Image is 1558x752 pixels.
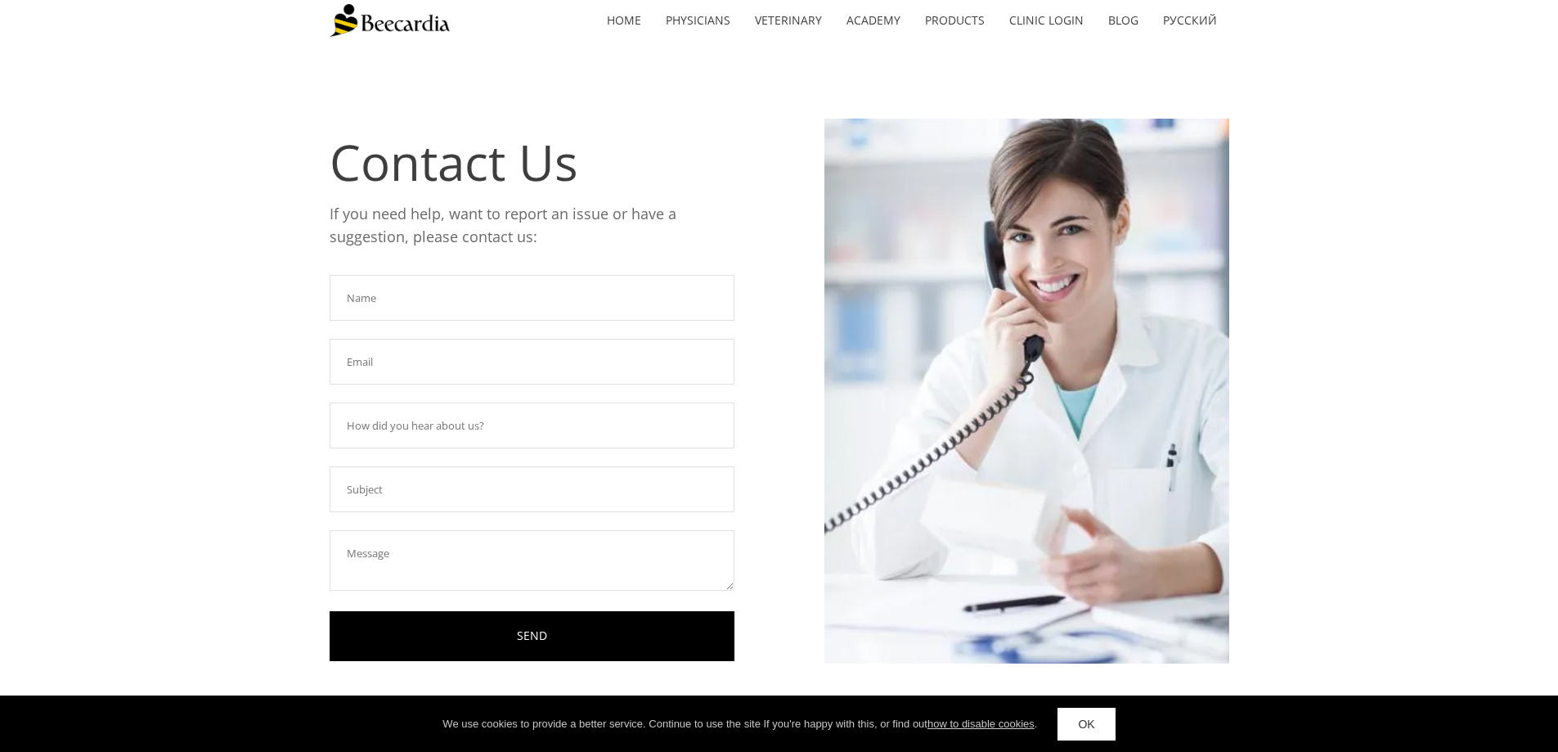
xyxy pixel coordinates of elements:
a: Clinic Login [997,2,1096,39]
span: Contact Us [330,128,578,196]
span: If you need help, want to report an issue or have a suggestion, please contact us: [330,204,676,247]
img: Beecardia [330,4,450,37]
a: OK [1057,708,1115,741]
a: Blog [1096,2,1151,39]
a: Veterinary [743,2,834,39]
input: How did you hear about us? [330,403,734,448]
a: home [595,2,653,39]
input: Email [330,339,734,385]
input: Subject [330,466,734,512]
a: SEND [330,611,734,661]
div: We use cookies to provide a better service. Continue to use the site If you're happy with this, o... [442,716,1037,732]
a: Physicians [653,2,743,39]
a: how to disable cookies [927,718,1035,730]
a: Academy [834,2,913,39]
a: Products [913,2,997,39]
a: Русский [1151,2,1229,39]
input: Name [330,275,734,321]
